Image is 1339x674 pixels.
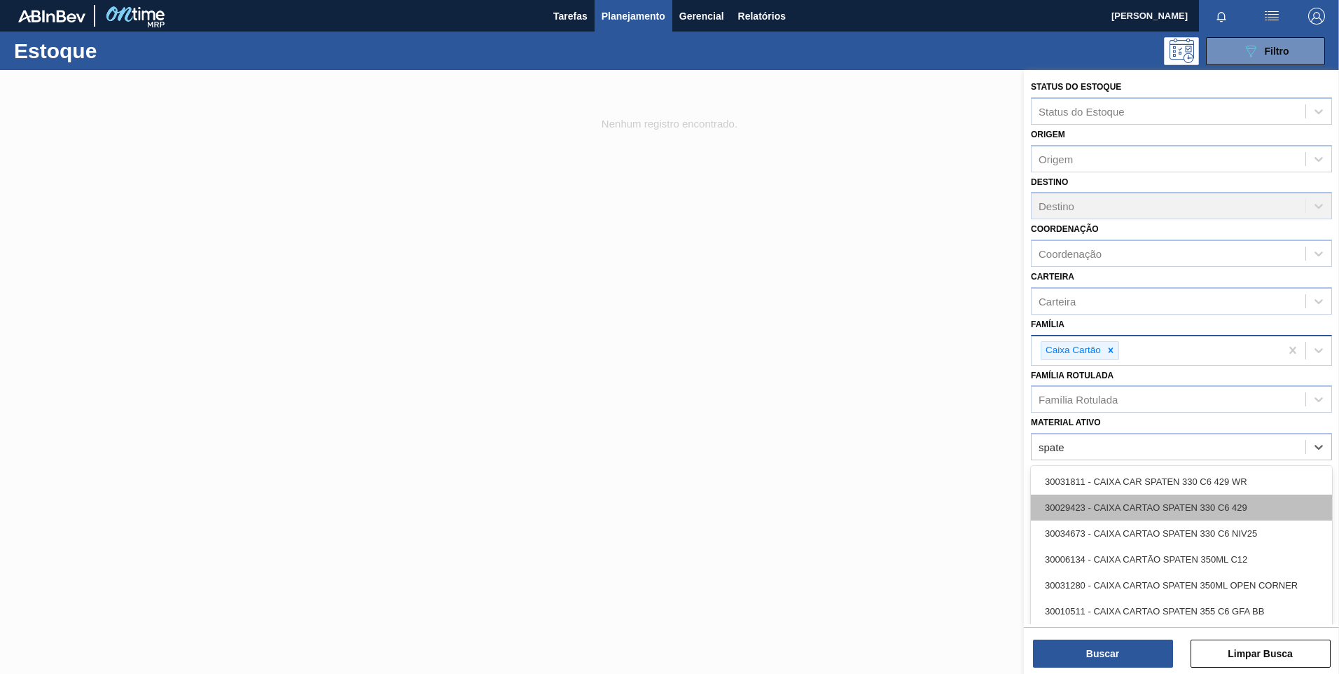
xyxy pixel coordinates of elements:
[1031,495,1332,521] div: 30029423 - CAIXA CARTAO SPATEN 330 C6 429
[738,8,786,25] span: Relatórios
[679,8,724,25] span: Gerencial
[1031,546,1332,572] div: 30006134 - CAIXA CARTÃO SPATEN 350ML C12
[1031,130,1065,139] label: Origem
[1031,82,1121,92] label: Status do Estoque
[1031,319,1064,329] label: Família
[1031,418,1101,427] label: Material ativo
[1031,469,1332,495] div: 30031811 - CAIXA CAR SPATEN 330 C6 429 WR
[1031,521,1332,546] div: 30034673 - CAIXA CARTAO SPATEN 330 C6 NIV25
[1263,8,1280,25] img: userActions
[1039,295,1076,307] div: Carteira
[1199,6,1244,26] button: Notificações
[1031,224,1099,234] label: Coordenação
[1039,248,1102,260] div: Coordenação
[1039,153,1073,165] div: Origem
[1308,8,1325,25] img: Logout
[553,8,588,25] span: Tarefas
[602,8,665,25] span: Planejamento
[1265,46,1289,57] span: Filtro
[1031,598,1332,624] div: 30010511 - CAIXA CARTAO SPATEN 355 C6 GFA BB
[1206,37,1325,65] button: Filtro
[1031,572,1332,598] div: 30031280 - CAIXA CARTAO SPATEN 350ML OPEN CORNER
[1031,272,1074,282] label: Carteira
[14,43,223,59] h1: Estoque
[18,10,85,22] img: TNhmsLtSVTkK8tSr43FrP2fwEKptu5GPRR3wAAAABJRU5ErkJggg==
[1031,371,1113,380] label: Família Rotulada
[1031,177,1068,187] label: Destino
[1041,342,1103,359] div: Caixa Cartão
[1039,394,1118,406] div: Família Rotulada
[1039,105,1125,117] div: Status do Estoque
[1164,37,1199,65] div: Pogramando: nenhum usuário selecionado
